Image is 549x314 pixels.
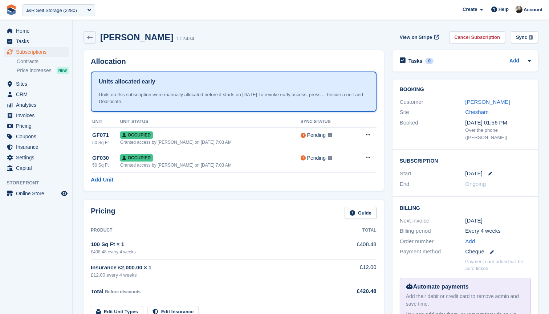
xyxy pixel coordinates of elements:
div: Automate payments [406,282,525,291]
h2: Booking [400,87,531,93]
h2: Billing [400,204,531,211]
time: 2025-10-27 01:00:00 UTC [465,170,482,178]
button: Sync [511,31,538,43]
span: Capital [16,163,60,173]
h1: Units allocated early [99,77,155,86]
div: £420.48 [332,287,376,295]
div: GF071 [92,131,120,139]
div: £408.48 every 4 weeks [91,249,332,255]
a: Add [509,57,519,65]
div: Start [400,170,465,178]
span: Ongoing [465,181,486,187]
span: Coupons [16,131,60,142]
th: Total [332,225,376,236]
div: Customer [400,98,465,106]
a: Chesham [465,109,488,115]
span: Settings [16,152,60,163]
span: Home [16,26,60,36]
h2: Allocation [91,57,377,66]
span: View on Stripe [400,34,432,41]
a: Add [465,237,475,246]
h2: Pricing [91,207,115,219]
h2: Subscription [400,157,531,164]
div: 50 Sq Ft [92,162,120,168]
div: Booked [400,119,465,141]
span: Tasks [16,36,60,46]
div: NEW [57,67,69,74]
a: Guide [345,207,377,219]
a: Cancel Subscription [449,31,505,43]
span: CRM [16,89,60,99]
a: menu [4,131,69,142]
a: Price increases NEW [17,66,69,74]
span: Occupied [120,154,153,162]
span: Sites [16,79,60,89]
h2: Tasks [408,58,423,64]
div: [DATE] 01:56 PM [465,119,531,127]
span: Create [463,6,477,13]
div: Pending [307,131,326,139]
img: icon-info-grey-7440780725fd019a000dd9b08b2336e03edf1995a4989e88bcd33f0948082b44.svg [529,35,533,40]
div: GF030 [92,154,120,162]
a: menu [4,152,69,163]
a: Preview store [60,189,69,198]
a: View on Stripe [397,31,441,43]
span: Online Store [16,188,60,199]
div: Add their debit or credit card to remove admin and save time. [406,293,525,308]
a: menu [4,163,69,173]
a: Contracts [17,58,69,65]
th: Unit [91,116,120,128]
div: 100 Sq Ft × 1 [91,240,332,249]
div: 112434 [176,34,194,43]
img: icon-info-grey-7440780725fd019a000dd9b08b2336e03edf1995a4989e88bcd33f0948082b44.svg [328,156,332,160]
span: Storefront [7,179,72,187]
span: Pricing [16,121,60,131]
a: menu [4,100,69,110]
div: 0 [425,58,434,64]
th: Sync Status [301,116,352,128]
div: Billing period [400,227,465,235]
span: Analytics [16,100,60,110]
span: Total [91,288,103,294]
div: Payment method [400,248,465,256]
div: J&R Self Storage (2280) [26,7,77,14]
p: Payment card added will be auto-linked [465,258,531,272]
a: menu [4,47,69,57]
th: Unit Status [120,116,301,128]
span: Before discounts [105,289,141,294]
img: icon-info-grey-7440780725fd019a000dd9b08b2336e03edf1995a4989e88bcd33f0948082b44.svg [328,133,332,137]
td: £12.00 [332,259,376,283]
div: Granted access by [PERSON_NAME] on [DATE] 7:03 AM [120,162,301,168]
span: Insurance [16,142,60,152]
div: Over the phone ([PERSON_NAME]) [465,127,531,141]
a: menu [4,121,69,131]
td: £408.48 [332,236,376,259]
div: Pending [307,154,326,162]
span: Account [524,6,542,13]
a: menu [4,36,69,46]
div: Sync [516,34,527,41]
a: menu [4,110,69,121]
div: End [400,180,465,188]
div: Insurance £2,000.00 × 1 [91,264,332,272]
div: 50 Sq Ft [92,139,120,146]
img: stora-icon-8386f47178a22dfd0bd8f6a31ec36ba5ce8667c1dd55bd0f319d3a0aa187defe.svg [6,4,17,15]
a: [PERSON_NAME] [465,99,510,105]
div: Site [400,108,465,117]
th: Product [91,225,332,236]
span: Help [499,6,509,13]
div: Every 4 weeks [465,227,531,235]
div: Next invoice [400,217,465,225]
a: menu [4,26,69,36]
div: Units on this subscription were manually allocated before it starts on [DATE] To revoke early acc... [99,91,369,105]
img: Tom Huddleston [515,6,522,13]
a: menu [4,188,69,199]
h2: [PERSON_NAME] [100,32,173,42]
a: menu [4,142,69,152]
div: Granted access by [PERSON_NAME] on [DATE] 7:03 AM [120,139,301,146]
div: Order number [400,237,465,246]
span: Occupied [120,131,153,139]
div: [DATE] [465,217,531,225]
span: Price increases [17,67,52,74]
a: menu [4,89,69,99]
